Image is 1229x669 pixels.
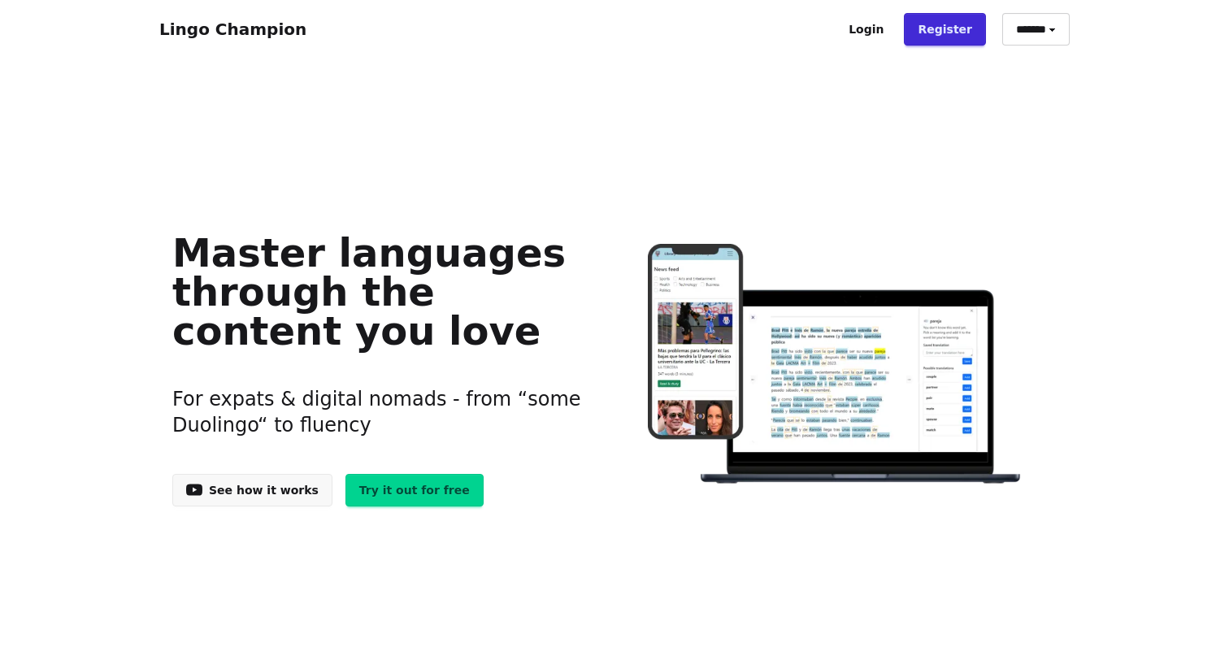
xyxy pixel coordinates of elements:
[904,13,986,46] a: Register
[172,474,332,506] a: See how it works
[835,13,897,46] a: Login
[615,244,1057,487] img: Learn languages online
[345,474,484,506] a: Try it out for free
[172,233,589,350] h1: Master languages through the content you love
[159,20,306,39] a: Lingo Champion
[172,367,589,458] h3: For expats & digital nomads - from “some Duolingo“ to fluency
